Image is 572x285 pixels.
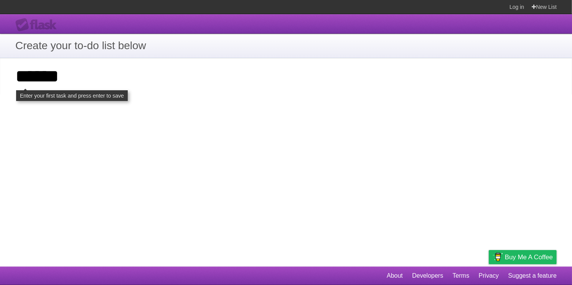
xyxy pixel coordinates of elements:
[508,268,557,283] a: Suggest a feature
[15,18,61,32] div: Flask
[489,250,557,264] a: Buy me a coffee
[505,250,553,264] span: Buy me a coffee
[387,268,403,283] a: About
[493,250,503,263] img: Buy me a coffee
[479,268,499,283] a: Privacy
[412,268,443,283] a: Developers
[453,268,470,283] a: Terms
[15,38,557,54] h1: Create your to-do list below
